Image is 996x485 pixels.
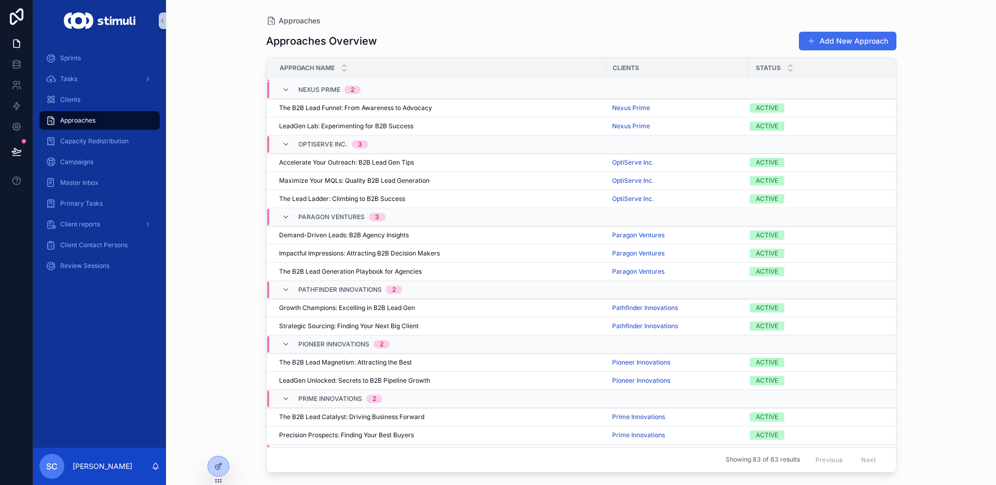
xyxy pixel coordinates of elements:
[612,304,678,312] a: Pathfinder Innovations
[750,194,899,204] a: ACTIVE
[298,395,362,403] span: Prime Innovations
[279,322,419,330] span: Strategic Sourcing: Finding Your Next Big Client
[279,104,432,112] span: The B2B Lead Funnel: From Awareness to Advocacy
[279,104,600,112] a: The B2B Lead Funnel: From Awareness to Advocacy
[375,213,379,221] div: 3
[750,176,899,185] a: ACTIVE
[799,32,896,50] button: Add New Approach
[60,199,103,208] span: Primary Tasks
[279,177,600,185] a: Maximize Your MQLs: Quality B2B Lead Generation
[750,249,899,258] a: ACTIVE
[756,430,778,440] div: ACTIVE
[612,122,743,130] a: Nexus Prime
[298,140,348,149] span: OptiServe Inc.
[612,267,665,276] a: Paragon Ventures
[60,241,128,249] span: Client Contact Persons
[612,249,743,258] a: Paragon Ventures
[612,177,743,185] a: OptiServe Inc.
[46,460,58,473] span: SC
[756,321,778,331] div: ACTIVE
[279,177,430,185] span: Maximize Your MQLs: Quality B2B Lead Generation
[750,103,899,113] a: ACTIVE
[279,195,600,203] a: The Lead Ladder: Climbing to B2B Success
[612,158,654,167] a: OptiServe Inc.
[279,158,414,167] span: Accelerate Your Outreach: B2B Lead Gen Tips
[612,158,743,167] a: OptiServe Inc.
[756,122,778,131] div: ACTIVE
[39,194,160,213] a: Primary Tasks
[279,304,600,312] a: Growth Champions: Excelling in B2B Lead Gen
[39,132,160,151] a: Capacity Redistribution
[612,322,678,330] span: Pathfinder Innovations
[39,111,160,130] a: Approaches
[612,413,665,421] a: Prime Innovations
[298,86,340,94] span: Nexus Prime
[279,322,600,330] a: Strategic Sourcing: Finding Your Next Big Client
[60,262,109,270] span: Review Sessions
[279,158,600,167] a: Accelerate Your Outreach: B2B Lead Gen Tips
[279,231,409,239] span: Demand-Driven Leads: B2B Agency Insights
[612,195,654,203] a: OptiServe Inc.
[279,304,415,312] span: Growth Champions: Excelling in B2B Lead Gen
[279,376,430,385] span: LeadGen Unlocked: Secrets to B2B Pipeline Growth
[380,340,383,348] div: 2
[756,158,778,167] div: ACTIVE
[613,64,639,72] span: Clients
[612,177,654,185] a: OptiServe Inc.
[64,12,135,29] img: App logo
[756,64,781,72] span: Status
[298,286,382,294] span: Pathfinder Innovations
[756,412,778,422] div: ACTIVE
[279,195,405,203] span: The Lead Ladder: Climbing to B2B Success
[756,194,778,204] div: ACTIVE
[756,376,778,385] div: ACTIVE
[266,16,321,26] a: Approaches
[60,75,77,83] span: Tasks
[612,122,650,130] a: Nexus Prime
[612,267,743,276] a: Paragon Ventures
[39,215,160,234] a: Client reports
[279,122,600,130] a: LeadGen Lab: Experimenting for B2B Success
[392,286,396,294] div: 2
[726,456,800,464] span: Showing 83 of 83 results
[750,430,899,440] a: ACTIVE
[612,304,743,312] a: Pathfinder Innovations
[33,42,166,289] div: scrollable content
[60,179,99,187] span: Master Inbox
[612,358,743,367] a: Pioneer Innovations
[279,413,424,421] span: The B2B Lead Catalyst: Driving Business Forward
[279,431,414,439] span: Precision Prospects: Finding Your Best Buyers
[612,322,743,330] a: Pathfinder Innovations
[750,231,899,240] a: ACTIVE
[60,54,81,62] span: Sprints
[612,431,743,439] a: Prime Innovations
[750,158,899,167] a: ACTIVE
[279,16,321,26] span: Approaches
[60,96,80,104] span: Clients
[60,158,93,166] span: Campaigns
[612,104,743,112] a: Nexus Prime
[266,34,377,48] h1: Approaches Overview
[612,431,665,439] a: Prime Innovations
[612,231,665,239] a: Paragon Ventures
[612,376,743,385] a: Pioneer Innovations
[756,303,778,313] div: ACTIVE
[750,376,899,385] a: ACTIVE
[39,49,160,68] a: Sprints
[279,267,422,276] span: The B2B Lead Generation Playbook for Agencies
[279,122,413,130] span: LeadGen Lab: Experimenting for B2B Success
[612,249,665,258] span: Paragon Ventures
[358,140,362,149] div: 3
[750,122,899,131] a: ACTIVE
[612,376,670,385] span: Pioneer Innovations
[612,195,743,203] a: OptiServe Inc.
[60,220,100,228] span: Client reports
